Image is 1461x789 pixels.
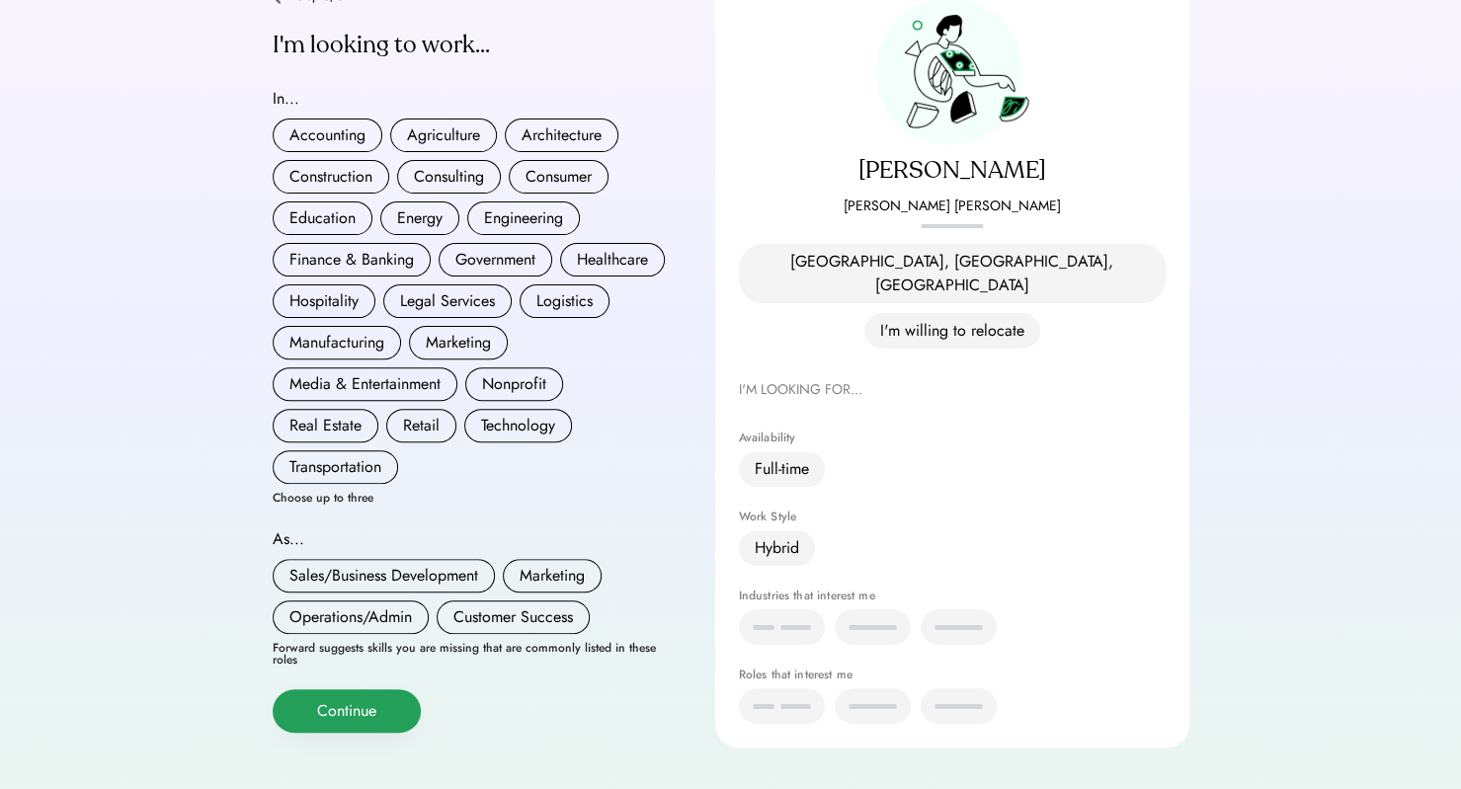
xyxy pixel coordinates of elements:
button: Government [439,243,552,276]
div: xx xxx [755,615,809,639]
button: Accounting [273,118,382,152]
button: Engineering [467,201,580,235]
div: Industries that interest me [739,590,1166,601]
div: Hybrid [755,536,799,560]
div: I'M LOOKING FOR... [739,378,1166,402]
div: Availability [739,432,1166,443]
button: Education [273,201,372,235]
button: Media & Entertainment [273,367,457,401]
div: Forward suggests skills you are missing that are commonly listed in these roles [273,642,668,666]
button: Consulting [397,160,501,194]
div: xxxxx [936,694,981,718]
div: pronouns [739,216,1166,236]
div: xxxxx [936,615,981,639]
div: [GEOGRAPHIC_DATA], [GEOGRAPHIC_DATA], [GEOGRAPHIC_DATA] [755,250,1150,297]
button: Technology [464,409,572,442]
button: Manufacturing [273,326,401,359]
div: [PERSON_NAME] [739,155,1166,187]
div: As... [273,527,668,551]
div: xxxxx [851,694,895,718]
div: xx xxx [755,694,809,718]
button: Finance & Banking [273,243,431,276]
button: Transportation [273,450,398,484]
button: Marketing [503,559,602,592]
div: Full-time [755,457,809,481]
button: Nonprofit [465,367,563,401]
div: I'm willing to relocate [880,319,1024,343]
button: Hospitality [273,284,375,318]
button: Legal Services [383,284,512,318]
div: Roles that interest me [739,669,1166,680]
div: Choose up to three [273,492,668,504]
button: Marketing [409,326,508,359]
button: Retail [386,409,456,442]
button: Construction [273,160,389,194]
button: Agriculture [390,118,497,152]
div: Work Style [739,511,1166,522]
button: Customer Success [437,600,590,634]
div: [PERSON_NAME] [PERSON_NAME] [739,197,1166,216]
div: I'm looking to work... [273,30,668,61]
button: Architecture [505,118,618,152]
button: Energy [380,201,459,235]
div: xxxxx [851,615,895,639]
button: Healthcare [560,243,665,276]
button: Operations/Admin [273,600,429,634]
button: Consumer [509,160,609,194]
button: Sales/Business Development [273,559,495,592]
div: In... [273,87,668,111]
button: Logistics [520,284,609,318]
button: Continue [273,689,421,733]
button: Real Estate [273,409,378,442]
